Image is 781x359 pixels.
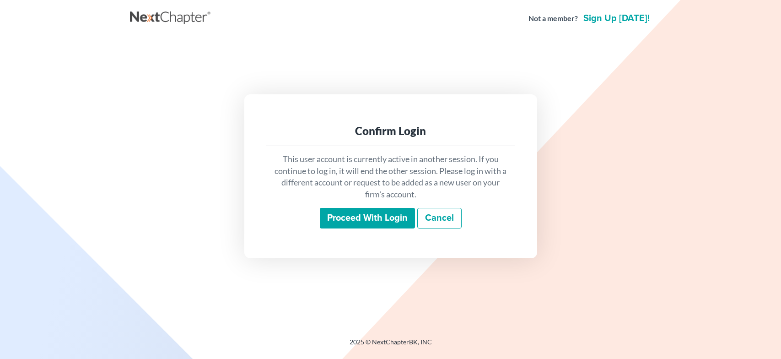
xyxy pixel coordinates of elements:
div: Confirm Login [274,124,508,138]
input: Proceed with login [320,208,415,229]
p: This user account is currently active in another session. If you continue to log in, it will end ... [274,153,508,201]
div: 2025 © NextChapterBK, INC [130,337,652,354]
strong: Not a member? [528,13,578,24]
a: Cancel [417,208,462,229]
a: Sign up [DATE]! [582,14,652,23]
